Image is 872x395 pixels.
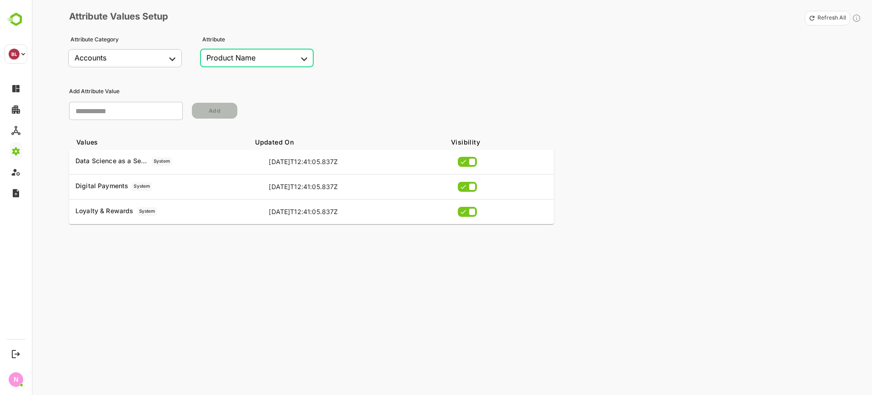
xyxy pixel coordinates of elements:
[152,157,172,166] p: System
[68,49,182,67] div: Accounts
[172,150,435,174] td: [DATE]T12:41:05.837Z
[75,182,128,190] p: Digital Payments
[137,207,157,216] p: System
[852,11,861,25] div: Click to refresh values for all attributes in the selected attribute category
[202,36,328,43] p: Attribute
[172,174,435,199] td: [DATE]T12:41:05.837Z
[69,88,858,95] p: Add Attribute Value
[451,137,480,148] p: Visibility
[9,372,23,387] div: N
[69,150,554,224] table: simple table
[805,11,850,25] button: Refresh All
[10,348,22,360] button: Logout
[172,199,435,224] td: [DATE]T12:41:05.837Z
[75,54,167,62] div: Accounts
[5,11,28,28] img: BambooboxLogoMark.f1c84d78b4c51b1a7b5f700c9845e183.svg
[70,36,196,43] p: Attribute Category
[817,15,846,22] p: Refresh All
[65,11,168,25] p: Attribute Values Setup
[200,49,314,67] div: Accounts
[132,182,152,191] p: System
[206,54,299,62] div: Product Name
[75,207,134,215] p: Loyalty & Rewards
[255,137,294,148] p: Updated On
[76,137,98,148] p: Values
[9,49,20,60] div: BL
[75,157,148,165] p: Data Science as a Service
